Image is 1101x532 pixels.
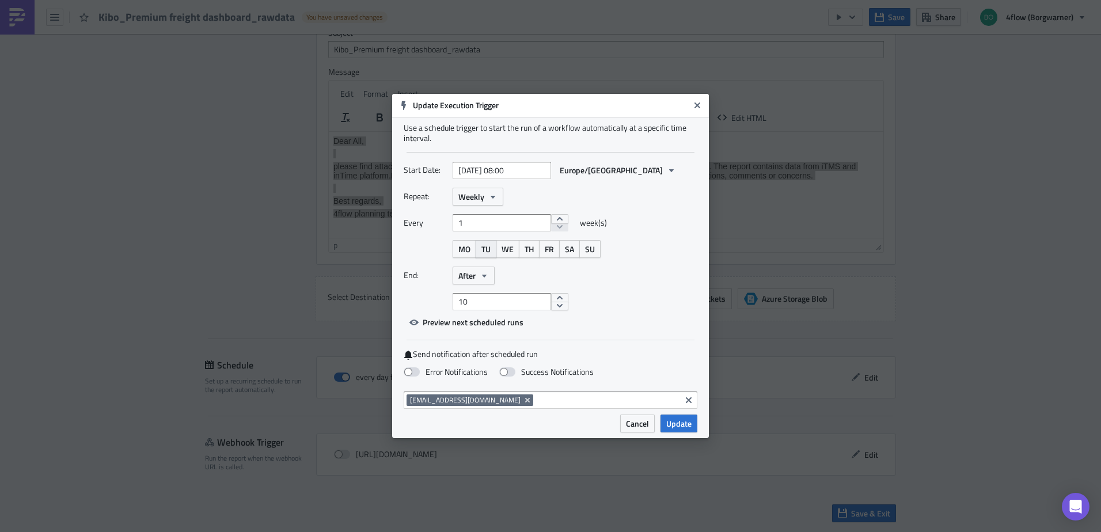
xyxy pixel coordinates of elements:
[539,240,560,258] button: FR
[502,243,514,255] span: WE
[689,97,706,114] button: Close
[476,240,496,258] button: TU
[620,415,655,432] button: Cancel
[404,267,447,284] label: End:
[404,214,447,231] label: Every
[499,367,594,377] label: Success Notifications
[404,349,697,360] label: Send notification after scheduled run
[404,188,447,205] label: Repeat:
[453,240,476,258] button: MO
[525,243,534,255] span: TH
[5,5,550,14] p: Dear All,
[551,223,568,232] button: decrement
[519,240,540,258] button: TH
[666,417,692,430] span: Update
[580,214,607,231] span: week(s)
[523,394,533,406] button: Remove Tag
[554,161,682,179] button: Europe/[GEOGRAPHIC_DATA]
[453,162,551,179] input: YYYY-MM-DD HH:mm
[413,100,689,111] h6: Update Execution Trigger
[585,243,595,255] span: SU
[551,302,568,311] button: decrement
[682,393,696,407] button: Clear selected items
[404,313,529,331] button: Preview next scheduled runs
[5,5,550,86] body: Rich Text Area. Press ALT-0 for help.
[626,417,649,430] span: Cancel
[5,77,550,86] p: 4flow planning team
[5,64,550,74] p: Best regards,
[560,164,663,176] span: Europe/[GEOGRAPHIC_DATA]
[423,316,523,328] span: Preview next scheduled runs
[404,367,488,377] label: Error Notifications
[481,243,491,255] span: TU
[579,240,601,258] button: SU
[458,191,484,203] span: Weekly
[5,30,550,48] p: please find attached the latest available premium shipment data for BorgWarner Kirchheimbolanden ...
[1062,493,1089,520] div: Open Intercom Messenger
[410,396,521,405] span: [EMAIL_ADDRESS][DOMAIN_NAME]
[453,188,503,206] button: Weekly
[660,415,697,432] button: Update
[458,243,470,255] span: MO
[551,214,568,223] button: increment
[565,243,574,255] span: SA
[404,161,447,178] label: Start Date:
[458,269,476,282] span: After
[545,243,554,255] span: FR
[404,123,697,143] div: Use a schedule trigger to start the run of a workflow automatically at a specific time interval.
[453,267,495,284] button: After
[559,240,580,258] button: SA
[551,293,568,302] button: increment
[496,240,519,258] button: WE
